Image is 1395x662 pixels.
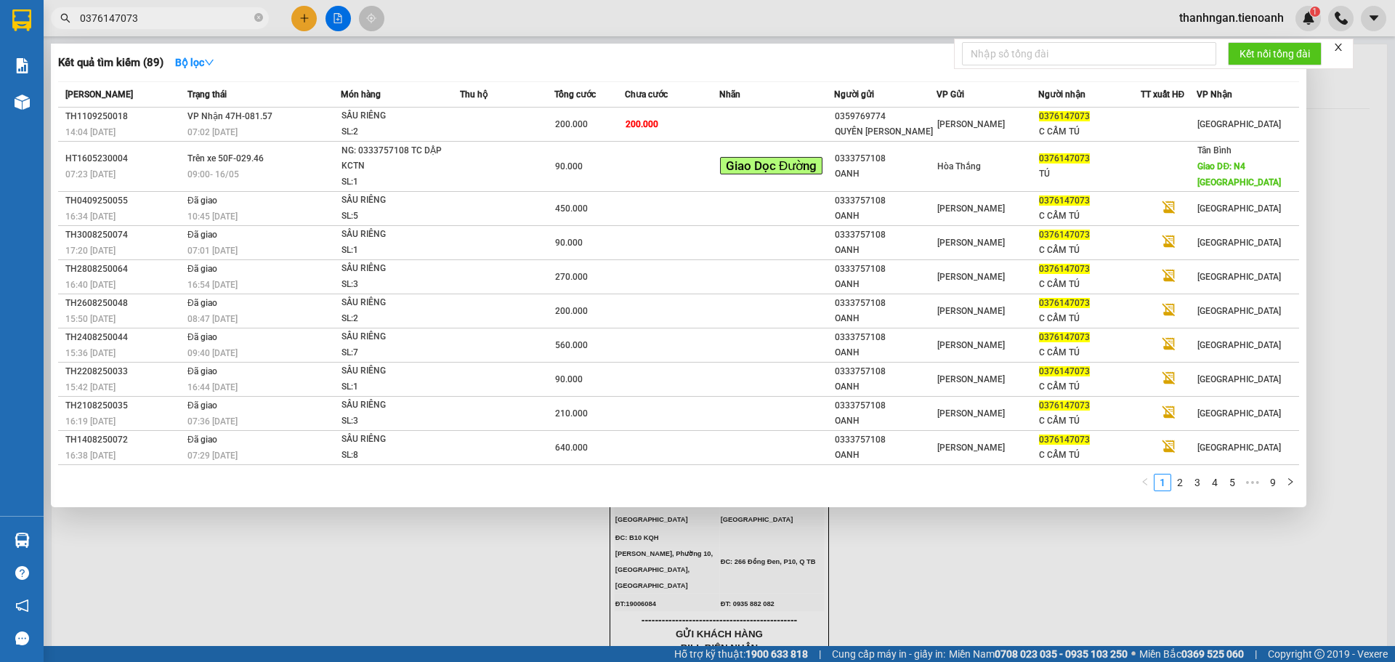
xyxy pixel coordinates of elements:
[555,306,588,316] span: 200.000
[1038,89,1085,100] span: Người nhận
[835,109,936,124] div: 0359769774
[835,296,936,311] div: 0333757108
[555,443,588,453] span: 640.000
[835,151,936,166] div: 0333757108
[835,432,936,448] div: 0333757108
[65,382,116,392] span: 15:42 [DATE]
[1265,475,1281,491] a: 9
[1039,400,1090,411] span: 0376147073
[341,108,450,124] div: SẦU RIÊNG
[460,89,488,100] span: Thu hộ
[626,119,658,129] span: 200.000
[937,340,1005,350] span: [PERSON_NAME]
[1039,277,1140,292] div: C CẨM TÚ
[1197,306,1281,316] span: [GEOGRAPHIC_DATA]
[937,443,1005,453] span: [PERSON_NAME]
[65,169,116,179] span: 07:23 [DATE]
[1197,89,1232,100] span: VP Nhận
[625,89,668,100] span: Chưa cước
[175,57,214,68] strong: Bộ lọc
[1039,332,1090,342] span: 0376147073
[65,314,116,324] span: 15:50 [DATE]
[187,348,238,358] span: 09:40 [DATE]
[187,280,238,290] span: 16:54 [DATE]
[835,311,936,326] div: OANH
[835,209,936,224] div: OANH
[58,55,163,70] h3: Kết quả tìm kiếm ( 89 )
[254,13,263,22] span: close-circle
[65,89,133,100] span: [PERSON_NAME]
[1240,46,1310,62] span: Kết nối tổng đài
[835,379,936,395] div: OANH
[341,261,450,277] div: SẦU RIÊNG
[341,174,450,190] div: SL: 1
[341,329,450,345] div: SẦU RIÊNG
[937,238,1005,248] span: [PERSON_NAME]
[65,348,116,358] span: 15:36 [DATE]
[187,127,238,137] span: 07:02 [DATE]
[187,264,217,274] span: Đã giao
[15,533,30,548] img: warehouse-icon
[1207,475,1223,491] a: 4
[65,416,116,427] span: 16:19 [DATE]
[341,345,450,361] div: SL: 7
[187,153,264,164] span: Trên xe 50F-029.46
[187,382,238,392] span: 16:44 [DATE]
[1039,230,1090,240] span: 0376147073
[15,599,29,613] span: notification
[187,195,217,206] span: Đã giao
[187,230,217,240] span: Đã giao
[60,13,70,23] span: search
[937,272,1005,282] span: [PERSON_NAME]
[341,143,450,174] div: NG: 0333757108 TC DẬP KCTN
[65,127,116,137] span: 14:04 [DATE]
[187,416,238,427] span: 07:36 [DATE]
[937,306,1005,316] span: [PERSON_NAME]
[962,42,1216,65] input: Nhập số tổng đài
[187,89,227,100] span: Trạng thái
[1039,448,1140,463] div: C CẨM TÚ
[1136,474,1154,491] li: Previous Page
[65,109,183,124] div: TH1109250018
[1197,340,1281,350] span: [GEOGRAPHIC_DATA]
[65,280,116,290] span: 16:40 [DATE]
[187,169,239,179] span: 09:00 - 16/05
[65,151,183,166] div: HT1605230004
[835,413,936,429] div: OANH
[65,330,183,345] div: TH2408250044
[187,435,217,445] span: Đã giao
[1228,42,1322,65] button: Kết nối tổng đài
[1241,474,1264,491] li: Next 5 Pages
[65,193,183,209] div: TH0409250055
[1197,408,1281,419] span: [GEOGRAPHIC_DATA]
[835,364,936,379] div: 0333757108
[187,451,238,461] span: 07:29 [DATE]
[1197,272,1281,282] span: [GEOGRAPHIC_DATA]
[187,111,272,121] span: VP Nhận 47H-081.57
[937,161,981,171] span: Hòa Thắng
[15,94,30,110] img: warehouse-icon
[937,203,1005,214] span: [PERSON_NAME]
[1197,238,1281,248] span: [GEOGRAPHIC_DATA]
[341,227,450,243] div: SẦU RIÊNG
[163,51,226,74] button: Bộ lọcdown
[1039,124,1140,140] div: C CẨM TÚ
[65,296,183,311] div: TH2608250048
[341,448,450,464] div: SL: 8
[835,448,936,463] div: OANH
[555,238,583,248] span: 90.000
[187,314,238,324] span: 08:47 [DATE]
[1241,474,1264,491] span: •••
[835,330,936,345] div: 0333757108
[15,566,29,580] span: question-circle
[187,332,217,342] span: Đã giao
[835,243,936,258] div: OANH
[187,246,238,256] span: 07:01 [DATE]
[1039,413,1140,429] div: C CẨM TÚ
[341,243,450,259] div: SL: 1
[1039,311,1140,326] div: C CẨM TÚ
[720,157,822,174] span: Giao Dọc Đường
[254,12,263,25] span: close-circle
[1141,477,1149,486] span: left
[1282,474,1299,491] li: Next Page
